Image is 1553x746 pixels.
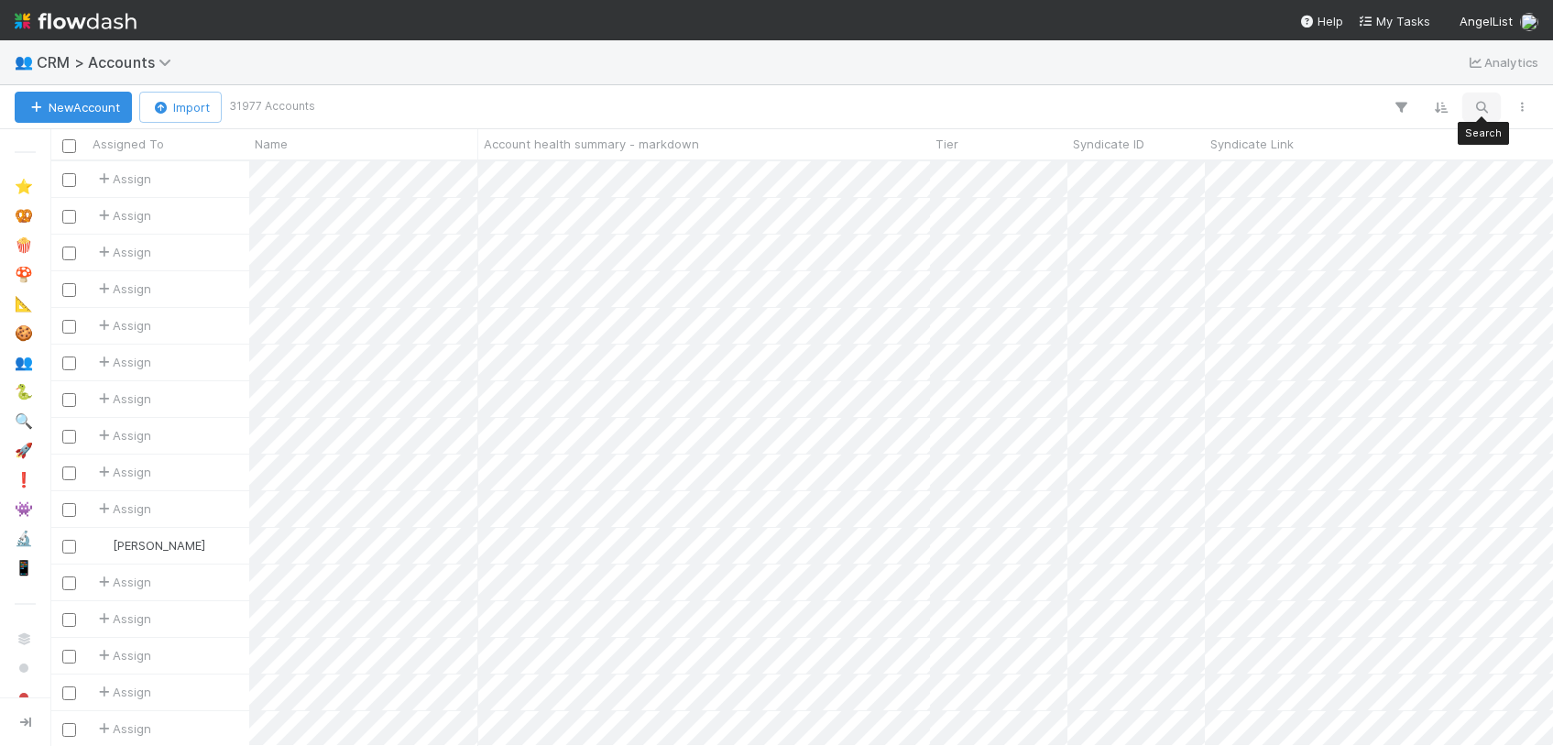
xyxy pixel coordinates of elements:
[15,325,33,341] span: 🍪
[15,54,33,70] span: 👥
[94,353,151,371] span: Assign
[37,53,180,71] span: CRM > Accounts
[62,650,76,664] input: Toggle Row Selected
[1299,12,1343,30] div: Help
[15,472,33,488] span: ❗
[94,170,151,188] span: Assign
[62,503,76,517] input: Toggle Row Selected
[62,173,76,187] input: Toggle Row Selected
[62,210,76,224] input: Toggle Row Selected
[229,98,315,115] small: 31977 Accounts
[62,283,76,297] input: Toggle Row Selected
[15,267,33,282] span: 🍄
[15,531,33,546] span: 🔬
[15,355,33,370] span: 👥
[94,609,151,628] span: Assign
[484,135,699,153] span: Account health summary - markdown
[139,92,222,123] button: Import
[15,5,137,37] img: logo-inverted-e16ddd16eac7371096b0.svg
[94,316,151,335] span: Assign
[15,208,33,224] span: 🥨
[94,463,151,481] span: Assign
[93,135,164,153] span: Assigned To
[1520,13,1538,31] img: avatar_784ea27d-2d59-4749-b480-57d513651deb.png
[94,499,151,518] span: Assign
[62,320,76,334] input: Toggle Row Selected
[15,384,33,400] span: 🐍
[94,243,151,261] span: Assign
[1358,12,1430,30] a: My Tasks
[1073,135,1144,153] span: Syndicate ID
[113,538,205,553] span: [PERSON_NAME]
[94,389,151,408] span: Assign
[62,247,76,260] input: Toggle Row Selected
[62,466,76,480] input: Toggle Row Selected
[62,357,76,370] input: Toggle Row Selected
[15,501,33,517] span: 👾
[15,237,33,253] span: 🍿
[15,560,33,576] span: 📱
[94,280,151,298] span: Assign
[94,206,151,225] span: Assign
[255,135,288,153] span: Name
[62,393,76,407] input: Toggle Row Selected
[1466,51,1538,73] a: Analytics
[15,413,33,429] span: 🔍
[1210,135,1294,153] span: Syndicate Link
[94,536,205,554] div: [PERSON_NAME]
[15,296,33,312] span: 📐
[62,540,76,554] input: Toggle Row Selected
[62,576,76,590] input: Toggle Row Selected
[62,430,76,444] input: Toggle Row Selected
[94,646,151,664] span: Assign
[94,683,151,701] span: Assign
[94,426,151,444] span: Assign
[62,613,76,627] input: Toggle Row Selected
[95,538,110,553] img: avatar_18c010e4-930e-4480-823a-7726a265e9dd.png
[1358,14,1430,28] span: My Tasks
[94,573,151,591] span: Assign
[94,719,151,738] span: Assign
[62,686,76,700] input: Toggle Row Selected
[935,135,958,153] span: Tier
[62,139,76,153] input: Toggle All Rows Selected
[1460,14,1513,28] span: AngelList
[15,92,132,123] button: NewAccount
[15,443,33,458] span: 🚀
[62,723,76,737] input: Toggle Row Selected
[15,179,33,194] span: ⭐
